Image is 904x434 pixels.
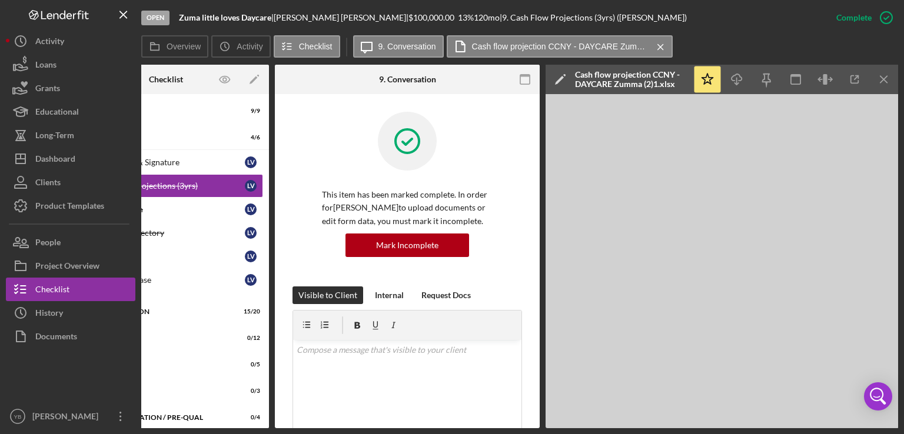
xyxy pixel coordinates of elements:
div: Wrap up [87,388,231,395]
div: 13 % [458,13,474,22]
button: YB[PERSON_NAME] [6,405,135,428]
div: [PERSON_NAME] [29,405,106,431]
div: Documents [35,325,77,351]
div: References [93,252,245,261]
div: L V [245,156,257,168]
text: YB [14,413,22,420]
div: Business Plan [93,205,245,214]
label: Checklist [299,42,333,51]
label: Cash flow projection CCNY - DAYCARE Zumma (2)1.xlsx [472,42,649,51]
button: Overview [141,35,208,58]
div: Cash flow projection CCNY - DAYCARE Zumma (2)1.xlsx [575,70,687,89]
div: | 9. Cash Flow Projections (3yrs) ([PERSON_NAME]) [500,13,687,22]
div: Complete [836,6,872,29]
a: Business PlanLV [69,198,263,221]
div: Eligibility Phase [93,275,245,285]
div: Business Trajectory [93,228,245,238]
div: L V [245,251,257,262]
div: Mark Incomplete [376,233,438,257]
button: Visible to Client [293,286,363,304]
div: Internal [375,286,404,304]
button: 9. Conversation [353,35,444,58]
div: 120 mo [474,13,500,22]
label: 9. Conversation [378,42,436,51]
b: Zuma little loves Daycare [179,12,271,22]
a: Documents [6,325,135,348]
div: L V [245,227,257,239]
div: 9. Conversation [379,75,436,84]
div: L V [245,203,257,215]
button: Internal [369,286,410,304]
div: Checklist [149,75,183,84]
a: Cash Flow Projections (3yrs)LV [69,174,263,198]
button: Checklist [274,35,340,58]
div: Cash Flow Projections (3yrs) [93,181,245,191]
a: ReferencesLV [69,245,263,268]
div: Request Docs [421,286,471,304]
div: 0 / 12 [239,335,260,342]
div: L V [245,274,257,286]
label: Overview [167,42,201,51]
div: Inquiry [87,108,231,115]
a: Business TrajectoryLV [69,221,263,245]
div: $100,000.00 [408,13,458,22]
div: Decision [87,335,231,342]
div: [PERSON_NAME] [PERSON_NAME] | [274,13,408,22]
div: Saved Information / Pre-Qual [87,414,231,421]
div: Application [87,134,231,141]
div: Funding [87,361,231,368]
div: 0 / 5 [239,361,260,368]
a: Terms, Fees & SignatureLV [69,151,263,174]
div: 15 / 20 [239,308,260,315]
p: This item has been marked complete. In order for [PERSON_NAME] to upload documents or edit form d... [322,188,493,228]
div: Open [141,11,169,25]
div: 0 / 3 [239,388,260,395]
div: 9 / 9 [239,108,260,115]
label: Activity [237,42,262,51]
div: Terms, Fees & Signature [93,158,245,167]
a: Eligibility PhaseLV [69,268,263,292]
div: L V [245,180,257,192]
div: Open Intercom Messenger [864,382,892,410]
button: Request Docs [416,286,477,304]
iframe: Document Preview [546,94,899,428]
div: Visible to Client [298,286,357,304]
div: Documentation [87,308,231,315]
div: 4 / 6 [239,134,260,141]
div: | [179,13,274,22]
button: Cash flow projection CCNY - DAYCARE Zumma (2)1.xlsx [447,35,673,58]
